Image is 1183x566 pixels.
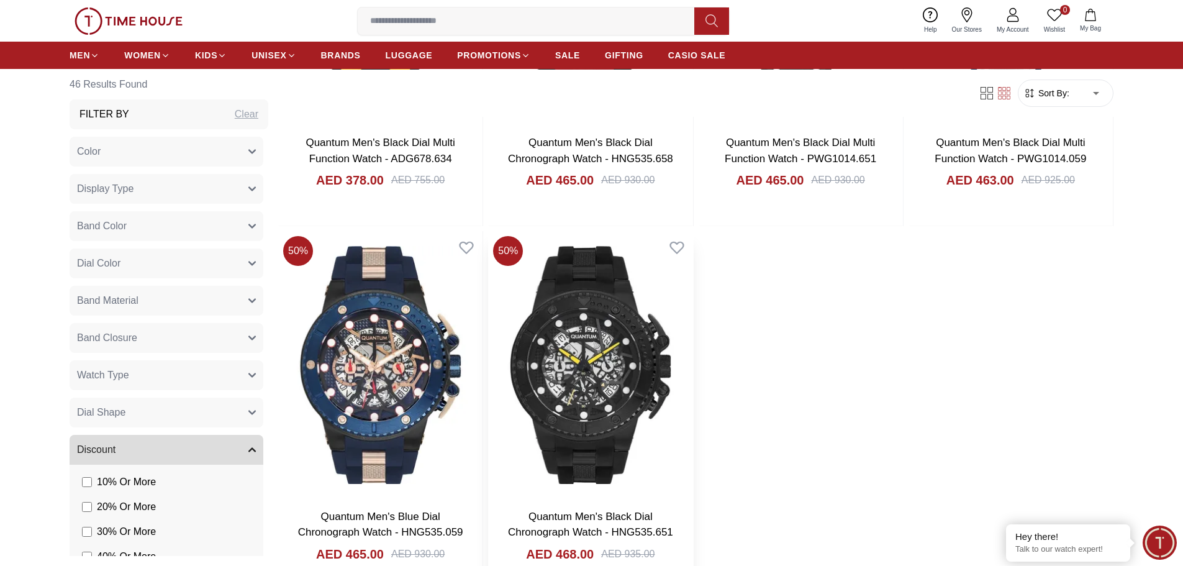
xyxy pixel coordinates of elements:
span: Dial Shape [77,405,125,420]
h4: AED 465.00 [316,545,384,563]
a: Quantum Men's Black Dial Multi Function Watch - PWG1014.059 [935,137,1086,165]
span: 20 % Or More [97,500,156,514]
div: AED 755.00 [391,173,445,188]
span: My Account [992,25,1034,34]
span: SALE [555,49,580,62]
a: BRANDS [321,44,361,66]
span: LUGGAGE [386,49,433,62]
span: 50 % [283,236,313,266]
span: Dial Color [77,256,120,271]
span: 10 % Or More [97,475,156,490]
button: Sort By: [1023,87,1069,99]
h4: AED 463.00 [946,171,1014,189]
div: Clear [235,107,258,122]
div: AED 930.00 [391,547,445,562]
span: Color [77,144,101,159]
a: Our Stores [945,5,989,37]
button: Band Material [70,286,263,316]
img: Quantum Men's Blue Dial Chronograph Watch - HNG535.059 [278,231,483,498]
a: Quantum Men's Black Dial Chronograph Watch - HNG535.651 [508,511,673,539]
span: Display Type [77,181,134,196]
button: Dial Color [70,249,263,278]
a: WOMEN [124,44,170,66]
a: CASIO SALE [668,44,726,66]
a: Quantum Men's Black Dial Chronograph Watch - HNG535.658 [508,137,673,165]
span: KIDS [195,49,217,62]
h4: AED 465.00 [737,171,804,189]
img: Quantum Men's Black Dial Chronograph Watch - HNG535.651 [488,231,692,498]
span: Band Closure [77,331,137,345]
a: KIDS [195,44,227,66]
span: BRANDS [321,49,361,62]
h6: 46 Results Found [70,70,268,99]
span: GIFTING [605,49,643,62]
a: Quantum Men's Black Dial Multi Function Watch - PWG1014.651 [725,137,876,165]
span: 30 % Or More [97,524,156,539]
span: Wishlist [1039,25,1070,34]
a: Help [917,5,945,37]
input: 30% Or More [82,527,92,537]
p: Talk to our watch expert! [1015,544,1121,555]
a: Quantum Men's Black Dial Multi Function Watch - ADG678.634 [306,137,455,165]
a: UNISEX [252,44,296,66]
button: Band Color [70,211,263,241]
span: Sort By: [1036,87,1069,99]
button: Color [70,137,263,167]
div: Hey there! [1015,531,1121,543]
span: Band Color [77,219,127,234]
a: LUGGAGE [386,44,433,66]
a: SALE [555,44,580,66]
span: Discount [77,442,116,457]
button: Band Closure [70,323,263,353]
h4: AED 468.00 [526,545,594,563]
input: 40% Or More [82,552,92,562]
h3: Filter By [79,107,129,122]
span: MEN [70,49,90,62]
span: Band Material [77,293,138,308]
img: ... [75,7,183,35]
div: AED 925.00 [1022,173,1075,188]
button: Display Type [70,174,263,204]
input: 10% Or More [82,477,92,487]
span: 40 % Or More [97,549,156,564]
h4: AED 378.00 [316,171,384,189]
a: MEN [70,44,99,66]
span: 50 % [493,236,523,266]
span: Our Stores [947,25,987,34]
a: PROMOTIONS [457,44,530,66]
span: WOMEN [124,49,161,62]
span: 0 [1060,5,1070,15]
h4: AED 465.00 [526,171,594,189]
button: My Bag [1072,6,1108,35]
a: 0Wishlist [1036,5,1072,37]
div: Chat Widget [1143,526,1177,560]
button: Dial Shape [70,398,263,427]
span: PROMOTIONS [457,49,521,62]
div: AED 930.00 [811,173,864,188]
div: AED 935.00 [601,547,655,562]
a: Quantum Men's Blue Dial Chronograph Watch - HNG535.059 [298,511,463,539]
div: AED 930.00 [601,173,655,188]
a: GIFTING [605,44,643,66]
span: UNISEX [252,49,286,62]
span: CASIO SALE [668,49,726,62]
span: Help [919,25,942,34]
span: Watch Type [77,368,129,383]
button: Discount [70,435,263,465]
span: My Bag [1075,24,1106,33]
button: Watch Type [70,360,263,390]
input: 20% Or More [82,502,92,512]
